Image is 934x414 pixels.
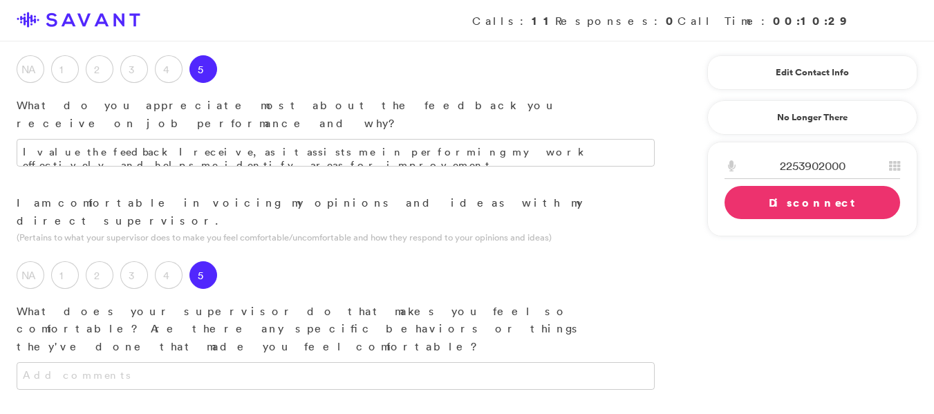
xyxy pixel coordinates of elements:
[155,55,183,83] label: 4
[17,55,44,83] label: NA
[120,261,148,289] label: 3
[189,261,217,289] label: 5
[725,62,900,84] a: Edit Contact Info
[51,261,79,289] label: 1
[51,55,79,83] label: 1
[17,231,655,244] p: (Pertains to what your supervisor does to make you feel comfortable/uncomfortable and how they re...
[155,261,183,289] label: 4
[532,13,555,28] strong: 11
[17,194,655,229] p: I am comfortable in voicing my opinions and ideas with my direct supervisor.
[86,261,113,289] label: 2
[773,13,848,28] strong: 00:10:29
[725,186,900,219] a: Disconnect
[17,303,655,356] p: What does your supervisor do that makes you feel so comfortable? Are there any specific behaviors...
[17,261,44,289] label: NA
[189,55,217,83] label: 5
[86,55,113,83] label: 2
[707,100,917,135] a: No Longer There
[17,97,655,132] p: What do you appreciate most about the feedback you receive on job performance and why?
[666,13,678,28] strong: 0
[120,55,148,83] label: 3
